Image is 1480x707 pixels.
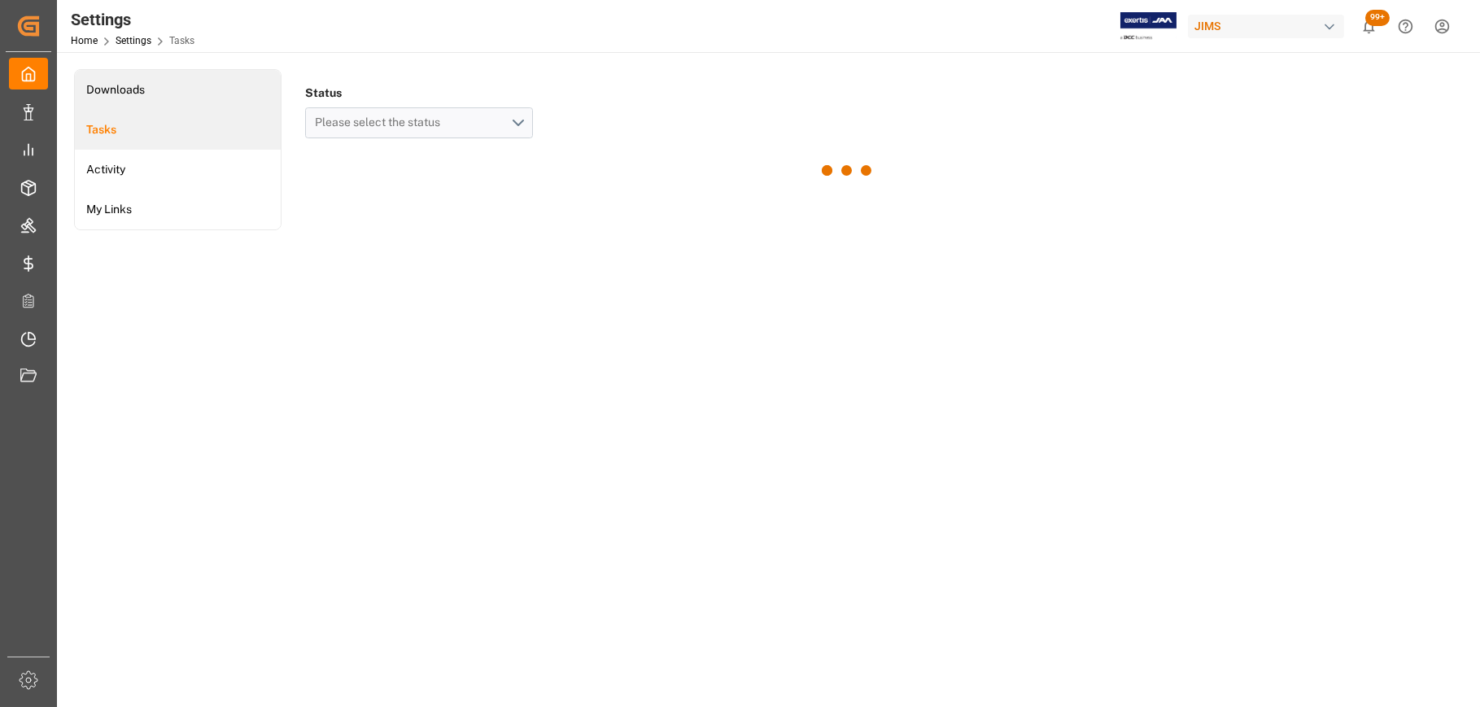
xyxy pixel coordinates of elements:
[71,35,98,46] a: Home
[75,190,281,229] a: My Links
[1365,10,1390,26] span: 99+
[1351,8,1387,45] button: show 104 new notifications
[75,70,281,110] a: Downloads
[75,110,281,150] a: Tasks
[1188,11,1351,41] button: JIMS
[1188,15,1344,38] div: JIMS
[315,116,448,129] span: Please select the status
[1387,8,1424,45] button: Help Center
[116,35,151,46] a: Settings
[305,107,533,138] button: open menu
[71,7,194,32] div: Settings
[75,150,281,190] a: Activity
[1120,12,1177,41] img: Exertis%20JAM%20-%20Email%20Logo.jpg_1722504956.jpg
[305,81,533,104] h4: Status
